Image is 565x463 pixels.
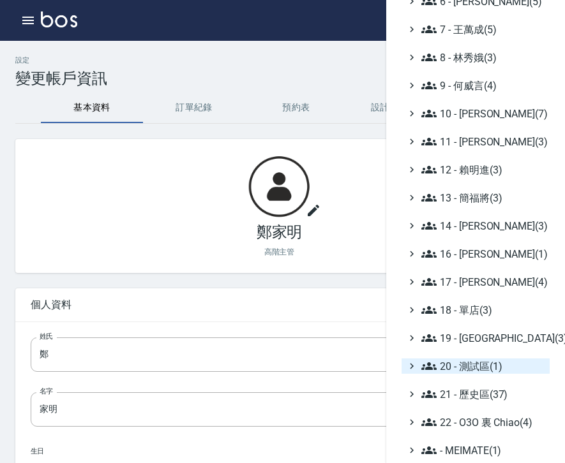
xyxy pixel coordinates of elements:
span: 13 - 簡福將(3) [421,190,545,205]
span: 7 - 王萬成(5) [421,22,545,37]
span: 8 - 林秀娥(3) [421,50,545,65]
span: 9 - 何威言(4) [421,78,545,93]
span: 22 - O3O 裏 Chiao(4) [421,415,545,430]
span: - MEIMATE(1) [421,443,545,458]
span: 11 - [PERSON_NAME](3) [421,134,545,149]
span: 20 - 測試區(1) [421,358,545,374]
span: 18 - 單店(3) [421,302,545,318]
span: 17 - [PERSON_NAME](4) [421,274,545,290]
span: 19 - [GEOGRAPHIC_DATA](3) [421,330,545,346]
span: 14 - [PERSON_NAME](3) [421,218,545,233]
span: 21 - 歷史區(37) [421,386,545,402]
span: 16 - [PERSON_NAME](1) [421,246,545,261]
span: 10 - [PERSON_NAME](7) [421,106,545,121]
span: 12 - 賴明進(3) [421,162,545,177]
